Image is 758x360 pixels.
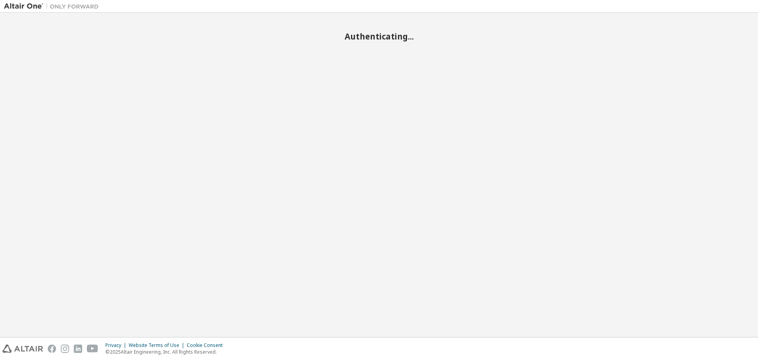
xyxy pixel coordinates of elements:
img: facebook.svg [48,345,56,353]
img: instagram.svg [61,345,69,353]
div: Privacy [105,342,129,349]
div: Website Terms of Use [129,342,187,349]
img: youtube.svg [87,345,98,353]
img: altair_logo.svg [2,345,43,353]
h2: Authenticating... [4,31,754,41]
img: Altair One [4,2,103,10]
p: © 2025 Altair Engineering, Inc. All Rights Reserved. [105,349,227,355]
img: linkedin.svg [74,345,82,353]
div: Cookie Consent [187,342,227,349]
